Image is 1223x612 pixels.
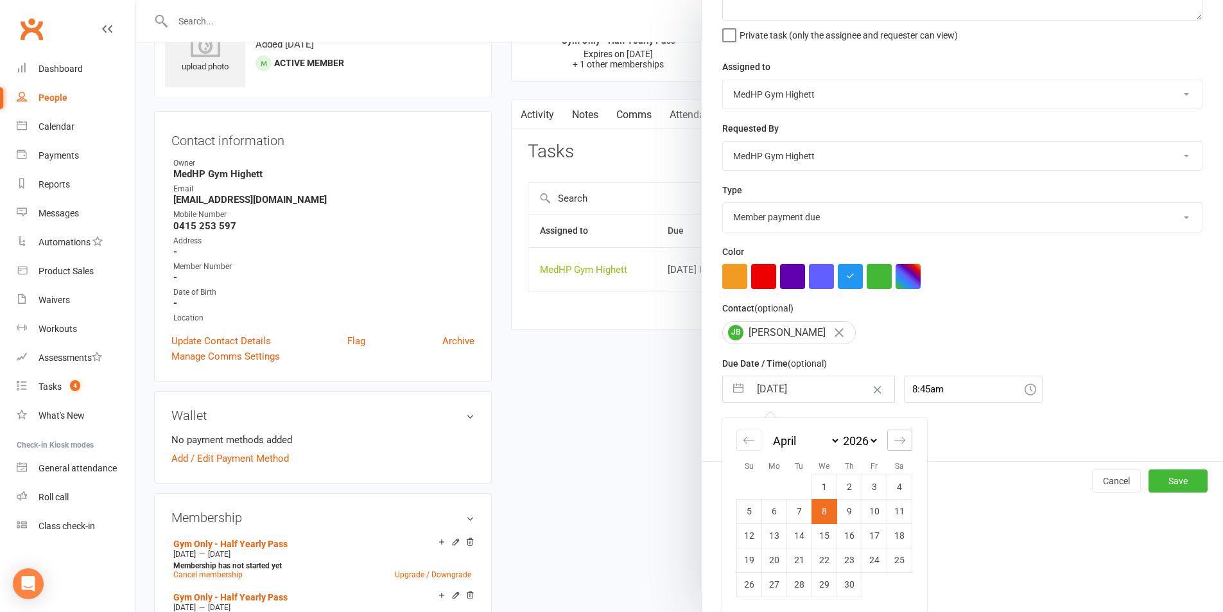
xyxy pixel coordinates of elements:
[39,353,102,363] div: Assessments
[887,430,912,451] div: Move forward to switch to the next month.
[745,462,754,471] small: Su
[17,483,135,512] a: Roll call
[737,523,762,548] td: Sunday, April 12, 2026
[862,475,887,499] td: Friday, April 3, 2026
[837,499,862,523] td: Thursday, April 9, 2026
[39,150,79,161] div: Payments
[812,572,837,597] td: Wednesday, April 29, 2026
[895,462,904,471] small: Sa
[768,462,780,471] small: Mo
[722,121,779,136] label: Requested By
[887,499,912,523] td: Saturday, April 11, 2026
[736,430,761,451] div: Move backward to switch to the previous month.
[728,325,743,340] span: JB
[845,462,854,471] small: Th
[39,121,74,132] div: Calendar
[812,523,837,548] td: Wednesday, April 15, 2026
[887,548,912,572] td: Saturday, April 25, 2026
[787,523,812,548] td: Tuesday, April 14, 2026
[722,415,797,429] label: Email preferences
[862,523,887,548] td: Friday, April 17, 2026
[17,286,135,315] a: Waivers
[862,548,887,572] td: Friday, April 24, 2026
[737,499,762,523] td: Sunday, April 5, 2026
[17,512,135,541] a: Class kiosk mode
[722,301,794,315] label: Contact
[17,141,135,170] a: Payments
[812,499,837,523] td: Selected. Wednesday, April 8, 2026
[39,208,79,218] div: Messages
[39,295,70,305] div: Waivers
[17,315,135,344] a: Workouts
[722,183,742,197] label: Type
[39,324,77,334] div: Workouts
[17,372,135,401] a: Tasks 4
[819,462,829,471] small: We
[17,83,135,112] a: People
[871,462,878,471] small: Fr
[787,548,812,572] td: Tuesday, April 21, 2026
[17,454,135,483] a: General attendance kiosk mode
[762,548,787,572] td: Monday, April 20, 2026
[17,228,135,257] a: Automations
[39,381,62,392] div: Tasks
[787,499,812,523] td: Tuesday, April 7, 2026
[70,380,80,391] span: 4
[788,358,827,369] small: (optional)
[39,64,83,74] div: Dashboard
[762,523,787,548] td: Monday, April 13, 2026
[39,410,85,421] div: What's New
[39,463,117,473] div: General attendance
[722,245,744,259] label: Color
[837,523,862,548] td: Thursday, April 16, 2026
[812,548,837,572] td: Wednesday, April 22, 2026
[754,303,794,313] small: (optional)
[17,257,135,286] a: Product Sales
[39,179,70,189] div: Reports
[866,377,889,401] button: Clear Date
[740,26,958,40] span: Private task (only the assignee and requester can view)
[17,55,135,83] a: Dashboard
[39,492,69,502] div: Roll call
[39,92,67,103] div: People
[17,170,135,199] a: Reports
[862,499,887,523] td: Friday, April 10, 2026
[13,568,44,599] div: Open Intercom Messenger
[812,475,837,499] td: Wednesday, April 1, 2026
[39,237,91,247] div: Automations
[39,521,95,531] div: Class check-in
[17,401,135,430] a: What's New
[1149,469,1208,493] button: Save
[17,199,135,228] a: Messages
[837,548,862,572] td: Thursday, April 23, 2026
[737,572,762,597] td: Sunday, April 26, 2026
[15,13,48,45] a: Clubworx
[737,548,762,572] td: Sunday, April 19, 2026
[762,499,787,523] td: Monday, April 6, 2026
[887,523,912,548] td: Saturday, April 18, 2026
[887,475,912,499] td: Saturday, April 4, 2026
[1092,469,1141,493] button: Cancel
[795,462,803,471] small: Tu
[39,266,94,276] div: Product Sales
[837,572,862,597] td: Thursday, April 30, 2026
[722,418,926,612] div: Calendar
[17,344,135,372] a: Assessments
[722,321,856,344] div: [PERSON_NAME]
[722,60,770,74] label: Assigned to
[837,475,862,499] td: Thursday, April 2, 2026
[17,112,135,141] a: Calendar
[762,572,787,597] td: Monday, April 27, 2026
[722,356,827,371] label: Due Date / Time
[787,572,812,597] td: Tuesday, April 28, 2026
